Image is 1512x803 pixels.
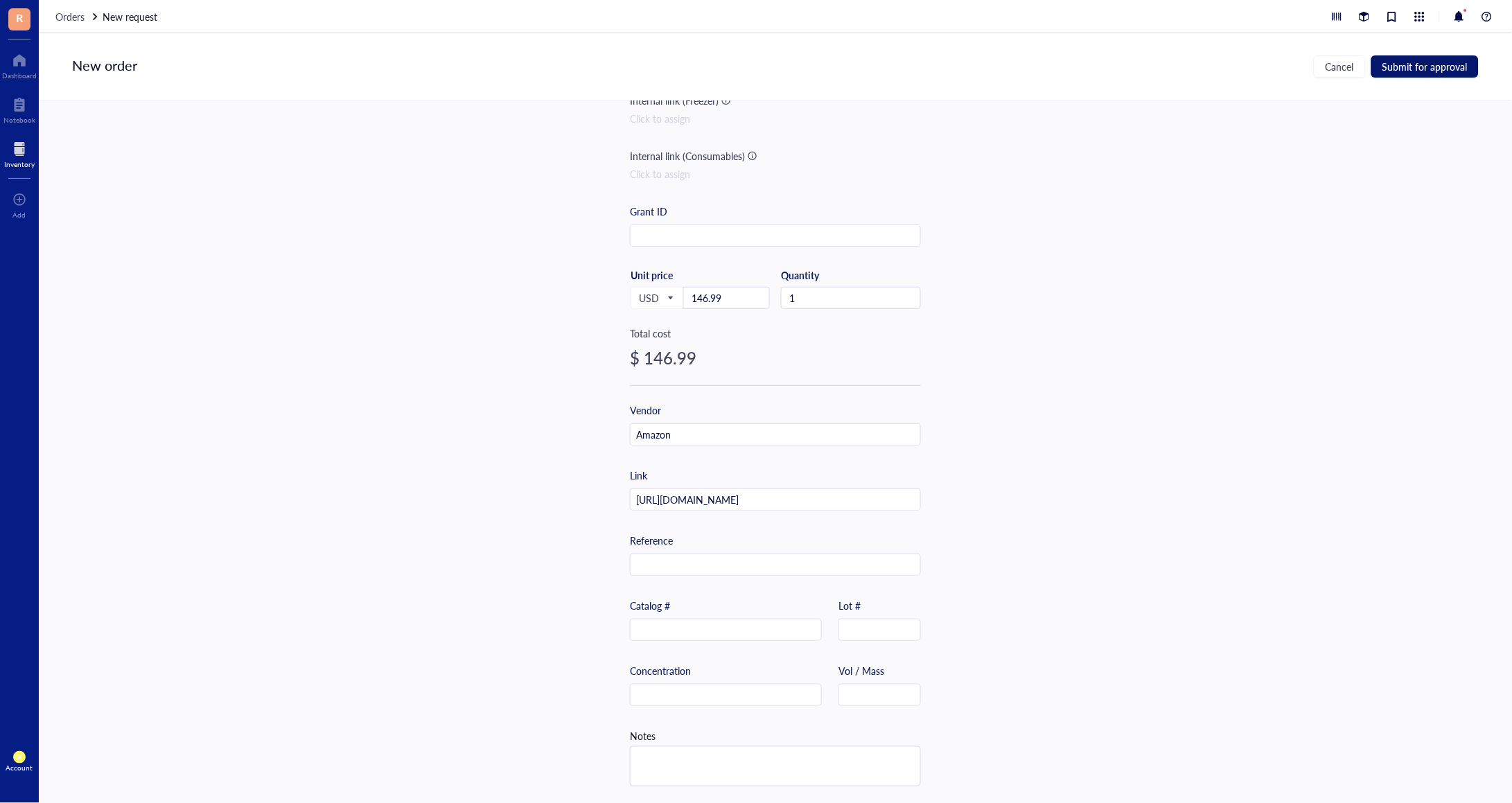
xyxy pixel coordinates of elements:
[630,204,667,219] div: Grant ID
[3,94,35,124] a: Notebook
[1371,55,1479,78] button: Submit for approval
[72,55,137,78] div: New order
[630,326,921,341] div: Total cost
[1382,61,1468,72] span: Submit for approval
[630,663,691,678] div: Concentration
[631,269,717,281] div: Unit price
[3,116,35,124] div: Notebook
[630,598,670,613] div: Catalog #
[103,9,160,24] a: New request
[630,111,921,126] div: Click to assign
[4,160,35,168] div: Inventory
[630,403,661,418] div: Vendor
[6,764,33,772] div: Account
[630,468,647,483] div: Link
[55,10,85,24] span: Orders
[838,598,861,613] div: Lot #
[1314,55,1366,78] button: Cancel
[13,211,26,219] div: Add
[630,166,921,182] div: Click to assign
[55,9,100,24] a: Orders
[838,663,884,678] div: Vol / Mass
[630,148,745,164] div: Internal link (Consumables)
[639,292,673,304] span: USD
[2,71,37,80] div: Dashboard
[2,49,37,80] a: Dashboard
[16,754,23,761] span: SK
[16,9,23,26] span: R
[781,269,921,281] div: Quantity
[630,346,921,369] div: $ 146.99
[630,93,719,108] div: Internal link (Freezer)
[1326,61,1354,72] span: Cancel
[630,533,673,548] div: Reference
[4,138,35,168] a: Inventory
[630,728,656,743] div: Notes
